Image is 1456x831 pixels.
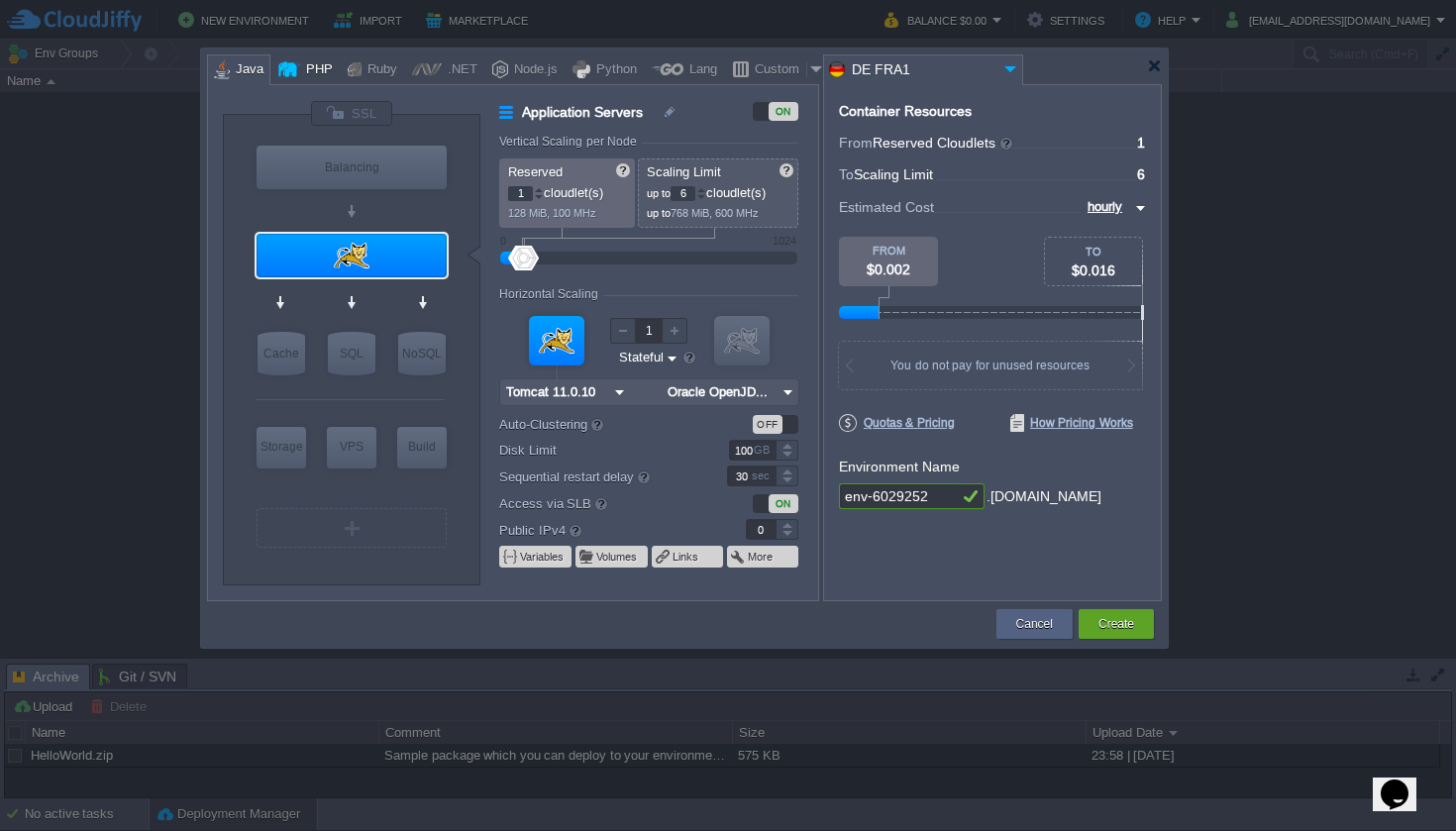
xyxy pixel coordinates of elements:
[839,166,854,182] span: To
[499,287,603,301] div: Horizontal Scaling
[1373,752,1436,811] iframe: chat widget
[300,55,333,85] div: PHP
[1137,135,1145,151] span: 1
[230,55,263,85] div: Java
[398,332,446,375] div: NoSQL
[1016,614,1053,634] button: Cancel
[500,235,506,247] div: 0
[499,440,700,461] label: Disk Limit
[362,55,397,85] div: Ruby
[1072,262,1115,278] span: $0.016
[442,55,477,85] div: .NET
[327,427,376,468] div: Elastic VPS
[508,55,558,85] div: Node.js
[257,508,447,548] div: Create New Layer
[1010,414,1133,432] span: How Pricing Works
[749,55,806,85] div: Custom
[839,414,955,432] span: Quotas & Pricing
[754,441,774,460] div: GB
[748,549,775,565] button: More
[499,466,700,487] label: Sequential restart delay
[839,104,972,119] div: Container Resources
[647,207,671,219] span: up to
[596,549,639,565] button: Volumes
[769,102,798,121] div: ON
[839,135,873,151] span: From
[257,146,447,189] div: Balancing
[1137,166,1145,182] span: 6
[647,180,791,201] p: cloudlet(s)
[508,164,563,179] span: Reserved
[499,519,700,541] label: Public IPv4
[752,467,774,485] div: sec
[867,261,910,277] span: $0.002
[328,332,375,375] div: SQL
[987,483,1101,510] div: .[DOMAIN_NAME]
[257,146,447,189] div: Load Balancer
[683,55,717,85] div: Lang
[647,164,721,179] span: Scaling Limit
[328,332,375,375] div: SQL Databases
[257,234,447,277] div: Application Servers
[499,492,700,514] label: Access via SLB
[839,459,960,474] label: Environment Name
[397,427,447,468] div: Build Node
[508,207,596,219] span: 128 MiB, 100 MHz
[398,332,446,375] div: NoSQL Databases
[854,166,933,182] span: Scaling Limit
[873,135,1014,151] span: Reserved Cloudlets
[520,549,566,565] button: Variables
[397,427,447,467] div: Build
[839,196,934,218] span: Estimated Cost
[647,187,671,199] span: up to
[769,494,798,513] div: ON
[257,427,306,468] div: Storage Containers
[773,235,796,247] div: 1024
[508,180,628,201] p: cloudlet(s)
[257,427,306,467] div: Storage
[499,413,700,435] label: Auto-Clustering
[1098,614,1134,634] button: Create
[671,207,759,219] span: 768 MiB, 600 MHz
[499,135,642,149] div: Vertical Scaling per Node
[839,245,938,257] div: FROM
[258,332,305,375] div: Cache
[327,427,376,467] div: VPS
[590,55,637,85] div: Python
[753,415,782,434] div: OFF
[1045,246,1142,258] div: TO
[673,549,700,565] button: Links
